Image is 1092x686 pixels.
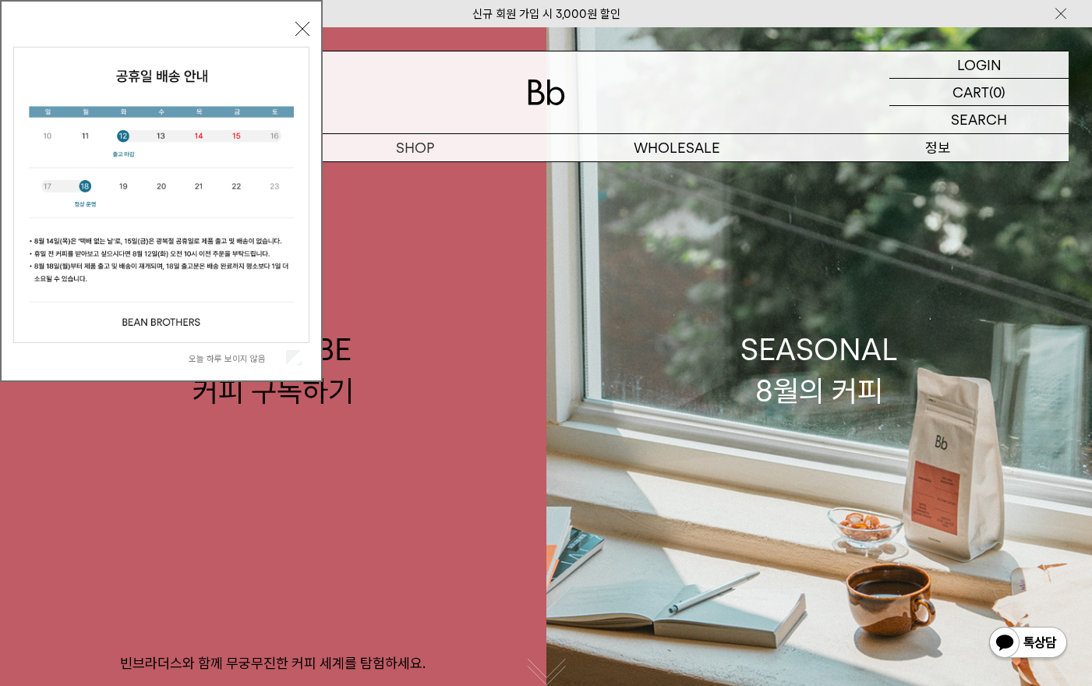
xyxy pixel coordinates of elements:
[295,22,309,36] button: 닫기
[957,51,1002,78] p: LOGIN
[989,79,1005,105] p: (0)
[951,106,1007,133] p: SEARCH
[889,79,1069,106] a: CART (0)
[740,329,898,412] div: SEASONAL 8월의 커피
[808,134,1069,161] p: 정보
[889,51,1069,79] a: LOGIN
[189,353,283,364] label: 오늘 하루 보이지 않음
[988,625,1069,663] img: 카카오톡 채널 1:1 채팅 버튼
[14,48,309,342] img: cb63d4bbb2e6550c365f227fdc69b27f_113810.jpg
[528,80,565,105] img: 로고
[546,134,808,161] p: WHOLESALE
[952,79,989,105] p: CART
[284,134,546,161] a: SHOP
[472,7,620,21] a: 신규 회원 가입 시 3,000원 할인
